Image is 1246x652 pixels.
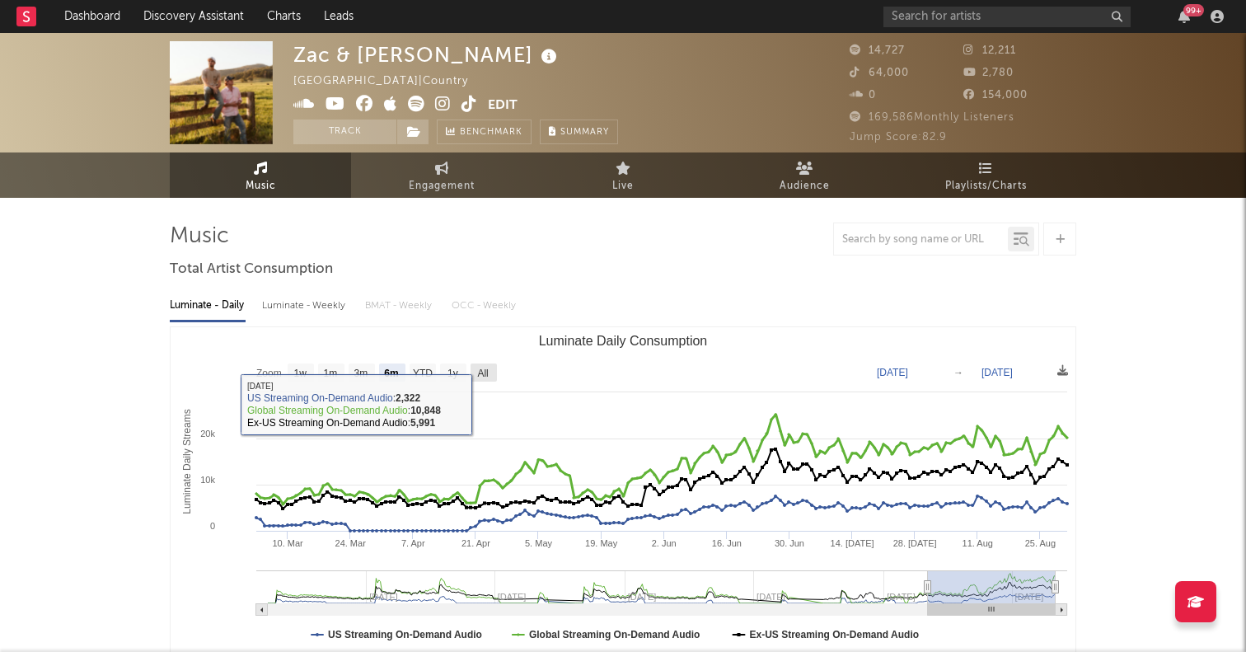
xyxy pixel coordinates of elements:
button: Track [293,120,396,144]
text: 1w [294,368,307,379]
text: 19. May [585,538,618,548]
text: 10. Mar [272,538,303,548]
span: Benchmark [460,123,522,143]
text: [DATE] [981,367,1013,378]
span: 64,000 [850,68,909,78]
text: Luminate Daily Streams [181,409,193,514]
text: 3m [354,368,368,379]
text: Ex-US Streaming On-Demand Audio [750,629,920,640]
a: Audience [714,152,895,198]
div: Luminate - Daily [170,292,246,320]
text: 5. May [525,538,553,548]
text: 28. [DATE] [893,538,937,548]
text: 25. Aug [1025,538,1056,548]
span: 14,727 [850,45,905,56]
a: Live [532,152,714,198]
span: Audience [780,176,830,196]
text: 6m [384,368,398,379]
span: 2,780 [963,68,1014,78]
text: 16. Jun [712,538,742,548]
span: 12,211 [963,45,1016,56]
text: → [953,367,963,378]
div: Luminate - Weekly [262,292,349,320]
text: 21. Apr [461,538,490,548]
button: Summary [540,120,618,144]
span: Jump Score: 82.9 [850,132,947,143]
button: Edit [488,96,518,116]
div: Zac & [PERSON_NAME] [293,41,561,68]
a: Engagement [351,152,532,198]
text: 0 [210,521,215,531]
span: Playlists/Charts [945,176,1027,196]
text: Zoom [256,368,282,379]
text: 20k [200,429,215,439]
text: 1y [447,368,458,379]
button: 99+ [1178,10,1190,23]
text: [DATE] [877,367,908,378]
div: 99 + [1183,4,1204,16]
div: [GEOGRAPHIC_DATA] | Country [293,72,487,91]
a: Benchmark [437,120,532,144]
text: 11. Aug [963,538,993,548]
span: Total Artist Consumption [170,260,333,279]
span: Music [246,176,276,196]
text: 2. Jun [652,538,677,548]
text: All [477,368,488,379]
span: 154,000 [963,90,1028,101]
text: US Streaming On-Demand Audio [328,629,482,640]
text: Global Streaming On-Demand Audio [529,629,700,640]
text: 1m [324,368,338,379]
a: Playlists/Charts [895,152,1076,198]
span: 169,586 Monthly Listeners [850,112,1014,123]
input: Search for artists [883,7,1131,27]
span: Summary [560,128,609,137]
text: 14. [DATE] [831,538,874,548]
text: 30. Jun [775,538,804,548]
text: 7. Apr [401,538,425,548]
text: YTD [413,368,433,379]
text: Luminate Daily Consumption [539,334,708,348]
text: 10k [200,475,215,485]
span: Engagement [409,176,475,196]
span: Live [612,176,634,196]
text: 24. Mar [335,538,367,548]
input: Search by song name or URL [834,233,1008,246]
a: Music [170,152,351,198]
span: 0 [850,90,876,101]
